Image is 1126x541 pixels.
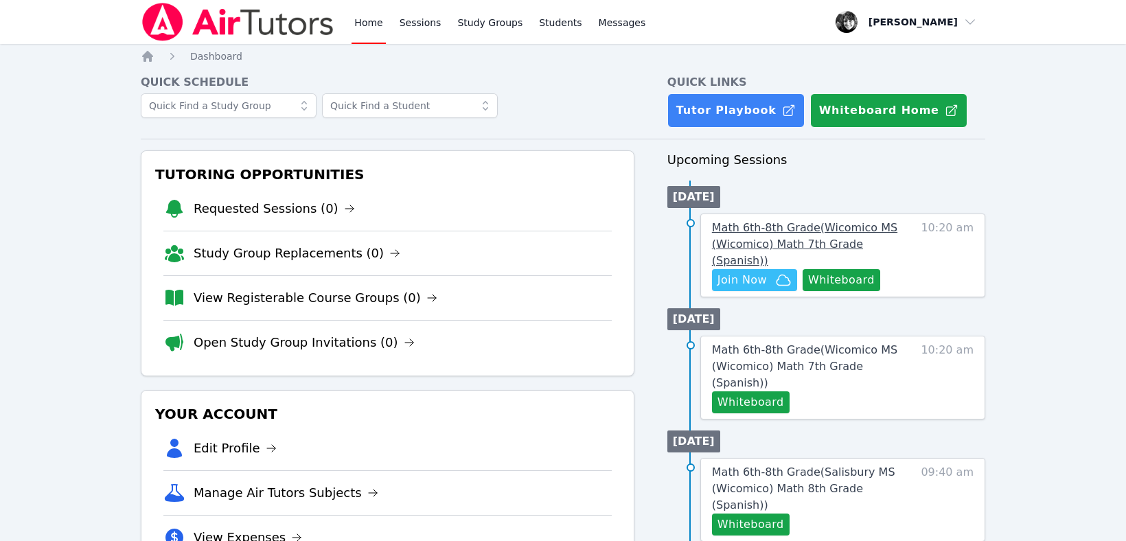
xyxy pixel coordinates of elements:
[141,74,634,91] h4: Quick Schedule
[712,343,897,389] span: Math 6th-8th Grade ( Wicomico MS (Wicomico) Math 7th Grade (Spanish) )
[667,308,720,330] li: [DATE]
[921,464,974,536] span: 09:40 am
[712,514,790,536] button: Whiteboard
[194,288,437,308] a: View Registerable Course Groups (0)
[141,93,317,118] input: Quick Find a Study Group
[921,220,974,291] span: 10:20 am
[322,93,498,118] input: Quick Find a Student
[194,439,277,458] a: Edit Profile
[667,150,985,170] h3: Upcoming Sessions
[667,186,720,208] li: [DATE]
[712,342,908,391] a: Math 6th-8th Grade(Wicomico MS (Wicomico) Math 7th Grade (Spanish))
[194,244,400,263] a: Study Group Replacements (0)
[712,391,790,413] button: Whiteboard
[152,162,623,187] h3: Tutoring Opportunities
[152,402,623,426] h3: Your Account
[141,49,985,63] nav: Breadcrumb
[667,74,985,91] h4: Quick Links
[712,220,908,269] a: Math 6th-8th Grade(Wicomico MS (Wicomico) Math 7th Grade (Spanish))
[803,269,880,291] button: Whiteboard
[194,333,415,352] a: Open Study Group Invitations (0)
[712,464,908,514] a: Math 6th-8th Grade(Salisbury MS (Wicomico) Math 8th Grade (Spanish))
[921,342,974,413] span: 10:20 am
[194,483,378,503] a: Manage Air Tutors Subjects
[667,430,720,452] li: [DATE]
[190,49,242,63] a: Dashboard
[810,93,967,128] button: Whiteboard Home
[717,272,767,288] span: Join Now
[712,221,897,267] span: Math 6th-8th Grade ( Wicomico MS (Wicomico) Math 7th Grade (Spanish) )
[599,16,646,30] span: Messages
[190,51,242,62] span: Dashboard
[712,465,895,511] span: Math 6th-8th Grade ( Salisbury MS (Wicomico) Math 8th Grade (Spanish) )
[141,3,335,41] img: Air Tutors
[712,269,797,291] button: Join Now
[667,93,805,128] a: Tutor Playbook
[194,199,355,218] a: Requested Sessions (0)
